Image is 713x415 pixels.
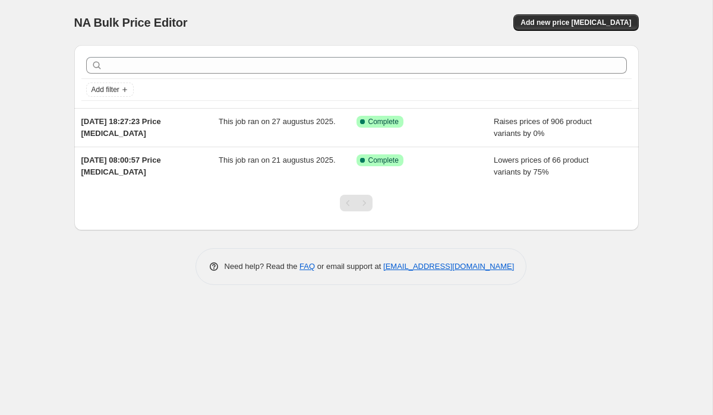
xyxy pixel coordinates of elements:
[494,117,592,138] span: Raises prices of 906 product variants by 0%
[225,262,300,271] span: Need help? Read the
[219,156,336,164] span: This job ran on 21 augustus 2025.
[315,262,383,271] span: or email support at
[74,16,188,29] span: NA Bulk Price Editor
[86,83,134,97] button: Add filter
[368,117,399,126] span: Complete
[520,18,631,27] span: Add new price [MEDICAL_DATA]
[494,156,589,176] span: Lowers prices of 66 product variants by 75%
[219,117,336,126] span: This job ran on 27 augustus 2025.
[368,156,399,165] span: Complete
[81,117,161,138] span: [DATE] 18:27:23 Price [MEDICAL_DATA]
[299,262,315,271] a: FAQ
[92,85,119,94] span: Add filter
[513,14,638,31] button: Add new price [MEDICAL_DATA]
[81,156,161,176] span: [DATE] 08:00:57 Price [MEDICAL_DATA]
[340,195,373,211] nav: Pagination
[383,262,514,271] a: [EMAIL_ADDRESS][DOMAIN_NAME]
